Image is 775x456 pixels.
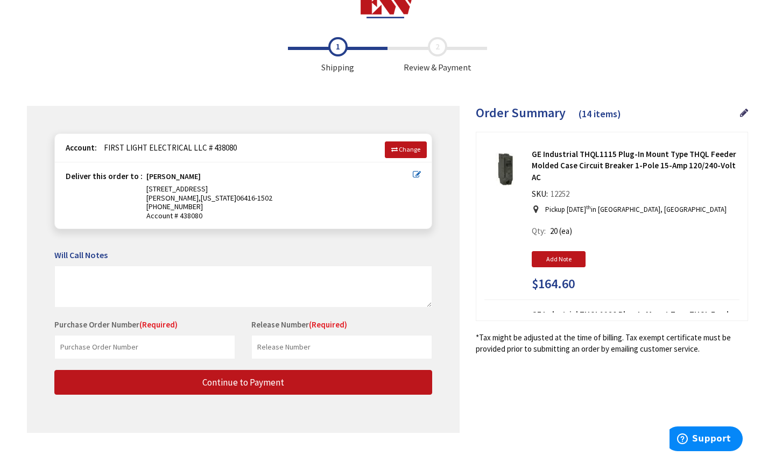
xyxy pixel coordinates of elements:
[98,142,237,153] span: FIRST LIGHT ELECTRICAL LLC # 438080
[251,335,432,359] input: Release Number
[54,250,108,260] span: Will Call Notes
[532,309,739,343] strong: GE Industrial THQL1120 Plug-In Mount Type THQL Feeder Molded Case Circuit Breaker 1-Pole 20-Amp 1...
[387,37,487,74] span: Review & Payment
[532,188,572,203] div: SKU:
[146,172,201,184] strong: [PERSON_NAME]
[399,145,420,153] span: Change
[251,319,347,330] label: Release Number
[146,202,203,211] span: [PHONE_NUMBER]
[532,277,575,291] span: $164.60
[532,148,739,183] strong: GE Industrial THQL1115 Plug-In Mount Type THQL Feeder Molded Case Circuit Breaker 1-Pole 15-Amp 1...
[236,193,272,203] span: 06416-1502
[559,226,572,236] span: (ea)
[288,37,387,74] span: Shipping
[201,193,236,203] span: [US_STATE]
[146,193,201,203] span: [PERSON_NAME],
[139,319,178,330] span: (Required)
[146,211,413,220] span: Account # 438080
[54,319,178,330] label: Purchase Order Number
[385,141,427,158] a: Change
[66,142,97,153] strong: Account:
[586,204,591,211] sup: th
[66,171,143,181] strong: Deliver this order to :
[202,376,284,388] span: Continue to Payment
[489,153,522,186] img: GE Industrial THQL1115 Plug-In Mount Type THQL Feeder Molded Case Circuit Breaker 1-Pole 15-Amp 1...
[670,426,743,453] iframe: Opens a widget where you can find more information
[146,184,208,194] span: [STREET_ADDRESS]
[54,335,235,359] input: Purchase Order Number
[579,108,621,120] span: (14 items)
[550,226,558,236] span: 20
[476,332,748,355] : *Tax might be adjusted at the time of billing. Tax exempt certificate must be provided prior to s...
[309,319,347,330] span: (Required)
[476,104,566,121] span: Order Summary
[548,189,572,199] span: 12252
[54,370,432,395] button: Continue to Payment
[532,226,544,236] span: Qty
[545,205,727,215] p: Pickup [DATE] in [GEOGRAPHIC_DATA], [GEOGRAPHIC_DATA]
